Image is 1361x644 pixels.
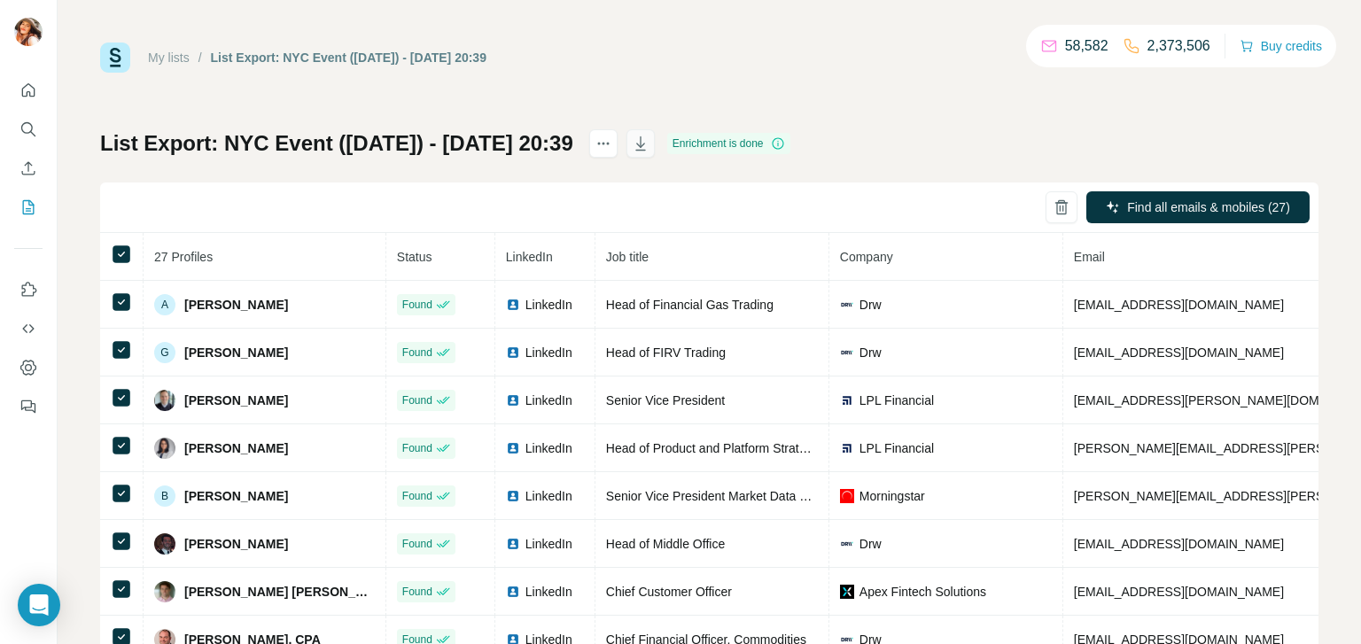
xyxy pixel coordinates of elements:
span: Find all emails & mobiles (27) [1127,198,1290,216]
span: Found [402,488,432,504]
img: company-logo [840,393,854,407]
div: Enrichment is done [667,133,790,154]
span: Head of Financial Gas Trading [606,298,774,312]
span: [EMAIL_ADDRESS][DOMAIN_NAME] [1074,345,1284,360]
span: 27 Profiles [154,250,213,264]
span: LinkedIn [525,344,572,361]
button: Search [14,113,43,145]
span: LinkedIn [525,392,572,409]
span: LinkedIn [525,439,572,457]
span: Senior Vice President [606,393,725,407]
span: [EMAIL_ADDRESS][DOMAIN_NAME] [1074,298,1284,312]
button: Enrich CSV [14,152,43,184]
span: [PERSON_NAME] [184,344,288,361]
button: Use Surfe API [14,313,43,345]
img: company-logo [840,489,854,503]
span: Found [402,297,432,313]
div: Open Intercom Messenger [18,584,60,626]
span: [PERSON_NAME] [184,535,288,553]
span: [PERSON_NAME] [184,296,288,314]
span: Status [397,250,432,264]
img: company-logo [840,298,854,312]
h1: List Export: NYC Event ([DATE]) - [DATE] 20:39 [100,129,573,158]
a: My lists [148,50,190,65]
span: Drw [859,535,882,553]
span: Found [402,345,432,361]
button: Quick start [14,74,43,106]
img: LinkedIn logo [506,537,520,551]
img: Avatar [154,533,175,555]
span: [PERSON_NAME] [184,487,288,505]
button: actions [589,129,618,158]
button: Use Surfe on LinkedIn [14,274,43,306]
span: [EMAIL_ADDRESS][DOMAIN_NAME] [1074,585,1284,599]
li: / [198,49,202,66]
img: LinkedIn logo [506,298,520,312]
button: Dashboard [14,352,43,384]
img: company-logo [840,345,854,360]
p: 58,582 [1065,35,1108,57]
button: Find all emails & mobiles (27) [1086,191,1310,223]
span: LinkedIn [525,535,572,553]
span: LPL Financial [859,439,934,457]
img: LinkedIn logo [506,489,520,503]
span: Apex Fintech Solutions [859,583,986,601]
span: Found [402,536,432,552]
div: List Export: NYC Event ([DATE]) - [DATE] 20:39 [211,49,486,66]
span: Company [840,250,893,264]
span: Head of Product and Platform Strategy [606,441,819,455]
span: LinkedIn [525,583,572,601]
span: Head of FIRV Trading [606,345,726,360]
span: Email [1074,250,1105,264]
span: [PERSON_NAME] [184,439,288,457]
img: company-logo [840,441,854,455]
div: A [154,294,175,315]
img: company-logo [840,585,854,599]
span: Senior Vice President Market Data Solutions [606,489,851,503]
span: Drw [859,296,882,314]
span: Drw [859,344,882,361]
span: Found [402,440,432,456]
img: LinkedIn logo [506,585,520,599]
span: [EMAIL_ADDRESS][DOMAIN_NAME] [1074,537,1284,551]
span: Morningstar [859,487,925,505]
span: Job title [606,250,649,264]
span: Found [402,584,432,600]
span: Chief Customer Officer [606,585,732,599]
span: Found [402,392,432,408]
img: Avatar [14,18,43,46]
span: Head of Middle Office [606,537,725,551]
div: G [154,342,175,363]
img: Surfe Logo [100,43,130,73]
img: LinkedIn logo [506,345,520,360]
button: Feedback [14,391,43,423]
img: Avatar [154,438,175,459]
span: LinkedIn [506,250,553,264]
img: LinkedIn logo [506,393,520,407]
span: LinkedIn [525,296,572,314]
img: company-logo [840,537,854,551]
img: Avatar [154,581,175,602]
p: 2,373,506 [1147,35,1210,57]
span: [PERSON_NAME] [PERSON_NAME] [184,583,375,601]
button: My lists [14,191,43,223]
img: Avatar [154,390,175,411]
span: LinkedIn [525,487,572,505]
span: [PERSON_NAME] [184,392,288,409]
button: Buy credits [1240,34,1322,58]
span: LPL Financial [859,392,934,409]
img: LinkedIn logo [506,441,520,455]
div: B [154,485,175,507]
